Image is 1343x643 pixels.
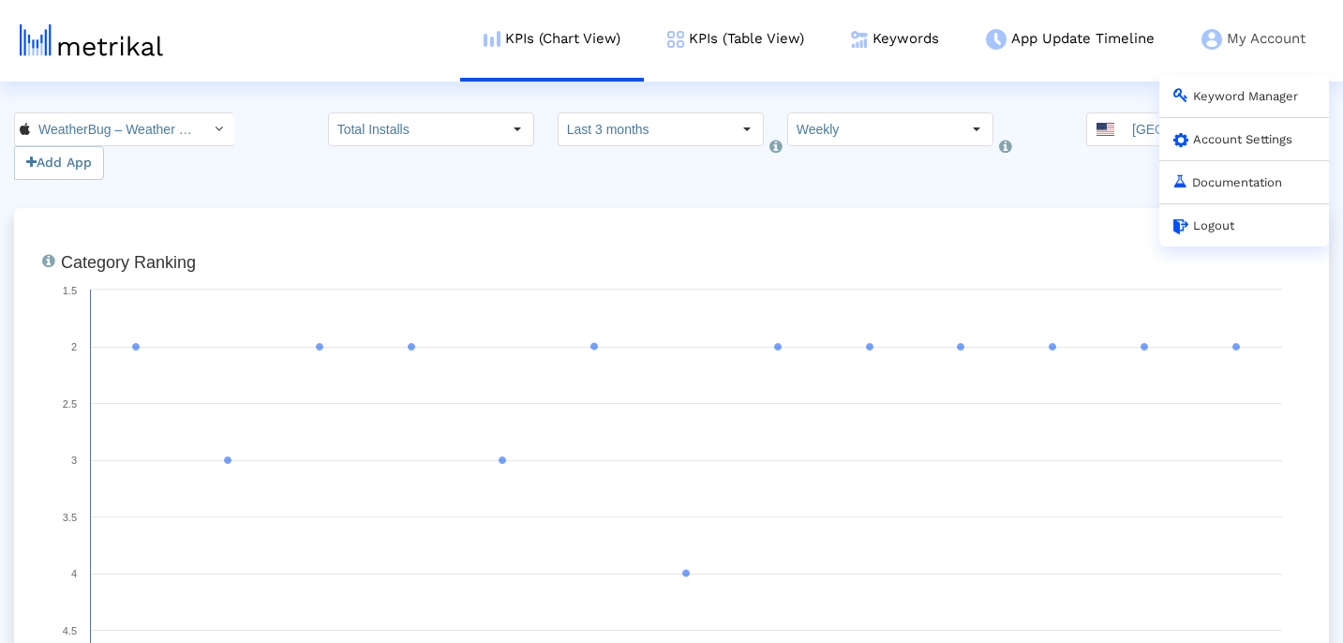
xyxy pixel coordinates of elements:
img: kpi-chart-menu-icon.png [484,31,500,47]
text: 2 [71,341,77,352]
a: Documentation [1173,175,1282,189]
img: kpi-table-menu-icon.png [667,31,684,48]
div: Select [501,113,533,145]
div: Select [961,113,992,145]
text: 4 [71,568,77,579]
img: settings.svg [1173,133,1188,147]
a: Keyword Manager [1173,89,1298,103]
text: 3 [71,455,77,466]
img: app-update-menu-icon.png [986,29,1007,50]
a: Logout [1173,218,1234,232]
text: 2.5 [63,398,77,410]
tspan: Category Ranking [61,253,196,272]
img: my-account-menu-icon.png [1201,29,1222,50]
img: logout.svg [1173,219,1188,234]
text: 1.5 [63,285,77,296]
text: 3.5 [63,512,77,523]
button: Add App [14,146,104,180]
div: Select [202,113,234,145]
img: keywords.png [851,31,868,48]
text: 4.5 [63,625,77,636]
img: metrical-logo-light.png [20,24,163,56]
div: Select [731,113,763,145]
a: Account Settings [1173,132,1292,146]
